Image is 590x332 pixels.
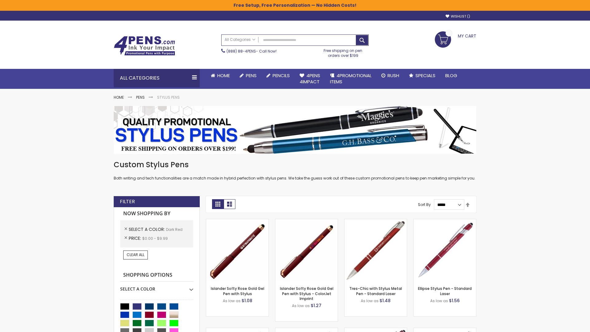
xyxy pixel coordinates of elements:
[446,14,470,19] a: Wishlist
[449,298,460,304] span: $1.56
[404,69,440,82] a: Specials
[226,49,277,54] span: - Call Now!
[206,219,269,282] img: Islander Softy Rose Gold Gel Pen with Stylus-Dark Red
[292,303,310,308] span: As low as
[445,72,457,79] span: Blog
[430,298,448,303] span: As low as
[114,69,200,87] div: All Categories
[166,227,183,232] span: Dark Red
[440,69,462,82] a: Blog
[206,219,269,224] a: Islander Softy Rose Gold Gel Pen with Stylus-Dark Red
[120,282,193,292] div: Select A Color
[212,199,224,209] strong: Grid
[275,219,338,224] a: Islander Softy Rose Gold Gel Pen with Stylus - ColorJet Imprint-Dark Red
[275,219,338,282] img: Islander Softy Rose Gold Gel Pen with Stylus - ColorJet Imprint-Dark Red
[380,298,391,304] span: $1.48
[376,69,404,82] a: Rush
[344,219,407,282] img: Tres-Chic with Stylus Metal Pen - Standard Laser-Dark Red
[120,198,135,205] strong: Filter
[226,49,256,54] a: (888) 88-4PENS
[349,286,402,296] a: Tres-Chic with Stylus Metal Pen - Standard Laser
[157,95,180,100] strong: Stylus Pens
[142,236,168,241] span: $0.00 - $9.99
[414,219,476,224] a: Ellipse Stylus Pen - Standard Laser-Dark Red
[211,286,264,296] a: Islander Softy Rose Gold Gel Pen with Stylus
[127,252,144,257] span: Clear All
[418,202,431,207] label: Sort By
[206,69,235,82] a: Home
[235,69,262,82] a: Pens
[114,95,124,100] a: Home
[114,160,476,181] div: Both writing and tech functionalities are a match made in hybrid perfection with stylus pens. We ...
[129,235,142,241] span: Price
[242,298,252,304] span: $1.08
[361,298,379,303] span: As low as
[217,72,230,79] span: Home
[273,72,290,79] span: Pencils
[330,72,372,85] span: 4PROMOTIONAL ITEMS
[120,207,193,220] strong: Now Shopping by
[325,69,376,89] a: 4PROMOTIONALITEMS
[311,302,321,309] span: $1.27
[114,160,476,170] h1: Custom Stylus Pens
[222,35,258,45] a: All Categories
[387,72,399,79] span: Rush
[225,37,255,42] span: All Categories
[129,226,166,232] span: Select A Color
[414,219,476,282] img: Ellipse Stylus Pen - Standard Laser-Dark Red
[114,36,175,56] img: 4Pens Custom Pens and Promotional Products
[300,72,320,85] span: 4Pens 4impact
[114,106,476,154] img: Stylus Pens
[295,69,325,89] a: 4Pens4impact
[418,286,472,296] a: Ellipse Stylus Pen - Standard Laser
[344,219,407,224] a: Tres-Chic with Stylus Metal Pen - Standard Laser-Dark Red
[415,72,435,79] span: Specials
[136,95,145,100] a: Pens
[223,298,241,303] span: As low as
[120,269,193,282] strong: Shopping Options
[280,286,333,301] a: Islander Softy Rose Gold Gel Pen with Stylus - ColorJet Imprint
[262,69,295,82] a: Pencils
[246,72,257,79] span: Pens
[317,46,369,58] div: Free shipping on pen orders over $199
[123,251,148,259] a: Clear All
